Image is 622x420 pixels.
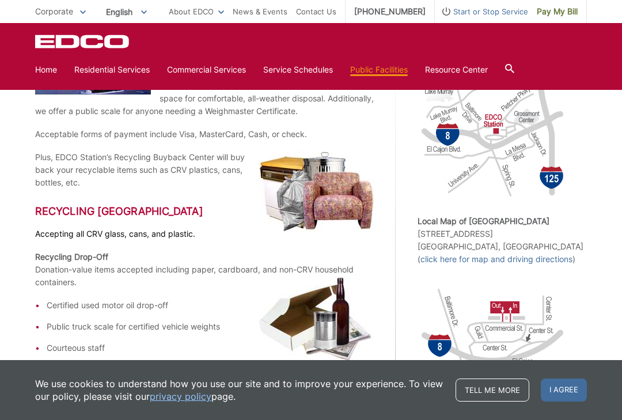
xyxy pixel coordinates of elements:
[47,320,374,333] li: Public truck scale for certified vehicle weights
[35,128,374,141] p: Acceptable forms of payment include Visa, MasterCard, Cash, or check.
[35,151,374,189] p: Plus, EDCO Station’s Recycling Buyback Center will buy back your recyclable items such as CRV pla...
[35,252,108,262] strong: Recycling Drop-Off
[456,379,529,402] a: Tell me more
[74,63,150,76] a: Residential Services
[35,67,374,118] p: Why drive out of your way to a landfill? [GEOGRAPHIC_DATA] offers covered concrete floor space fo...
[425,63,488,76] a: Resource Center
[350,63,408,76] a: Public Facilities
[150,390,211,403] a: privacy policy
[420,253,572,266] a: click here for map and driving directions
[35,251,374,289] p: Donation-value items accepted including paper, cardboard, and non-CRV household containers.
[418,276,567,414] img: map
[47,342,374,354] li: Courteous staff
[167,63,246,76] a: Commercial Services
[35,229,195,239] span: Accepting all CRV glass, cans, and plastic.
[35,6,73,16] span: Corporate
[35,377,444,403] p: We use cookies to understand how you use our site and to improve your experience. To view our pol...
[537,5,578,18] span: Pay My Bill
[35,205,374,218] h2: Recycling [GEOGRAPHIC_DATA]
[263,63,333,76] a: Service Schedules
[97,2,155,21] span: English
[35,35,131,48] a: EDCD logo. Return to the homepage.
[418,216,549,226] strong: Local Map of [GEOGRAPHIC_DATA]
[259,151,374,232] img: Bulky Trash
[541,379,587,402] span: I agree
[169,5,224,18] a: About EDCO
[259,276,374,362] img: Recycling
[296,5,336,18] a: Contact Us
[418,215,587,266] p: [STREET_ADDRESS] [GEOGRAPHIC_DATA], [GEOGRAPHIC_DATA] ( )
[418,66,567,205] img: map
[35,63,57,76] a: Home
[47,299,374,312] li: Certified used motor oil drop-off
[233,5,287,18] a: News & Events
